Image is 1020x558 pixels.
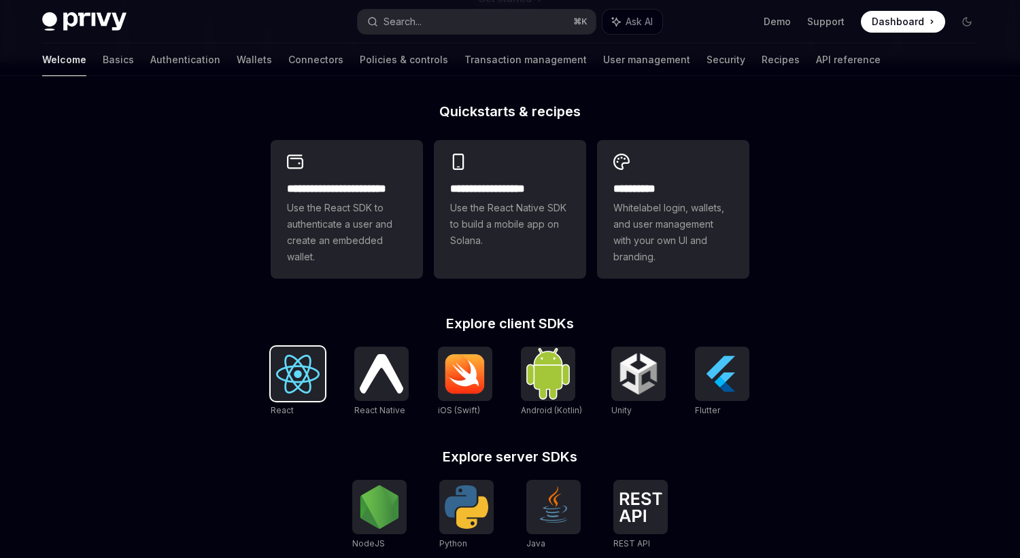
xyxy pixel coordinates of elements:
[613,200,733,265] span: Whitelabel login, wallets, and user management with your own UI and branding.
[611,405,632,415] span: Unity
[288,43,343,76] a: Connectors
[360,43,448,76] a: Policies & controls
[526,480,581,551] a: JavaJava
[237,43,272,76] a: Wallets
[861,11,945,33] a: Dashboard
[700,352,744,396] img: Flutter
[271,105,749,118] h2: Quickstarts & recipes
[271,450,749,464] h2: Explore server SDKs
[360,354,403,393] img: React Native
[276,355,320,394] img: React
[438,405,480,415] span: iOS (Swift)
[695,405,720,415] span: Flutter
[619,492,662,522] img: REST API
[358,10,596,34] button: Search...⌘K
[613,538,650,548] span: REST API
[42,43,86,76] a: Welcome
[354,347,409,417] a: React NativeReact Native
[354,405,405,415] span: React Native
[271,405,294,415] span: React
[445,485,488,529] img: Python
[384,14,422,30] div: Search...
[150,43,220,76] a: Authentication
[521,405,582,415] span: Android (Kotlin)
[617,352,660,396] img: Unity
[103,43,134,76] a: Basics
[764,15,791,29] a: Demo
[816,43,881,76] a: API reference
[956,11,978,33] button: Toggle dark mode
[603,43,690,76] a: User management
[450,200,570,249] span: Use the React Native SDK to build a mobile app on Solana.
[443,353,487,394] img: iOS (Swift)
[807,15,845,29] a: Support
[532,485,575,529] img: Java
[439,480,494,551] a: PythonPython
[872,15,924,29] span: Dashboard
[526,538,545,548] span: Java
[526,348,570,399] img: Android (Kotlin)
[438,347,492,417] a: iOS (Swift)iOS (Swift)
[707,43,745,76] a: Security
[626,15,653,29] span: Ask AI
[521,347,582,417] a: Android (Kotlin)Android (Kotlin)
[695,347,749,417] a: FlutterFlutter
[42,12,126,31] img: dark logo
[573,16,588,27] span: ⌘ K
[358,485,401,529] img: NodeJS
[434,140,586,279] a: **** **** **** ***Use the React Native SDK to build a mobile app on Solana.
[352,538,385,548] span: NodeJS
[271,317,749,330] h2: Explore client SDKs
[271,347,325,417] a: ReactReact
[439,538,467,548] span: Python
[611,347,666,417] a: UnityUnity
[762,43,800,76] a: Recipes
[602,10,662,34] button: Ask AI
[464,43,587,76] a: Transaction management
[352,480,407,551] a: NodeJSNodeJS
[287,200,407,265] span: Use the React SDK to authenticate a user and create an embedded wallet.
[613,480,668,551] a: REST APIREST API
[597,140,749,279] a: **** *****Whitelabel login, wallets, and user management with your own UI and branding.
